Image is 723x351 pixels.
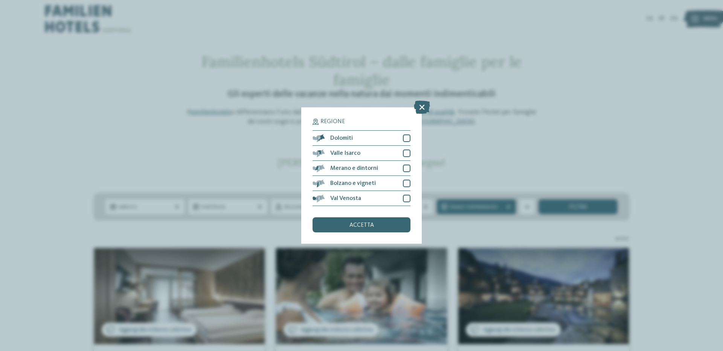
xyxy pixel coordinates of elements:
[330,165,378,171] span: Merano e dintorni
[320,119,345,125] span: Regione
[330,150,360,156] span: Valle Isarco
[330,195,361,201] span: Val Venosta
[349,222,374,228] span: accetta
[330,135,353,141] span: Dolomiti
[330,180,376,186] span: Bolzano e vigneti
